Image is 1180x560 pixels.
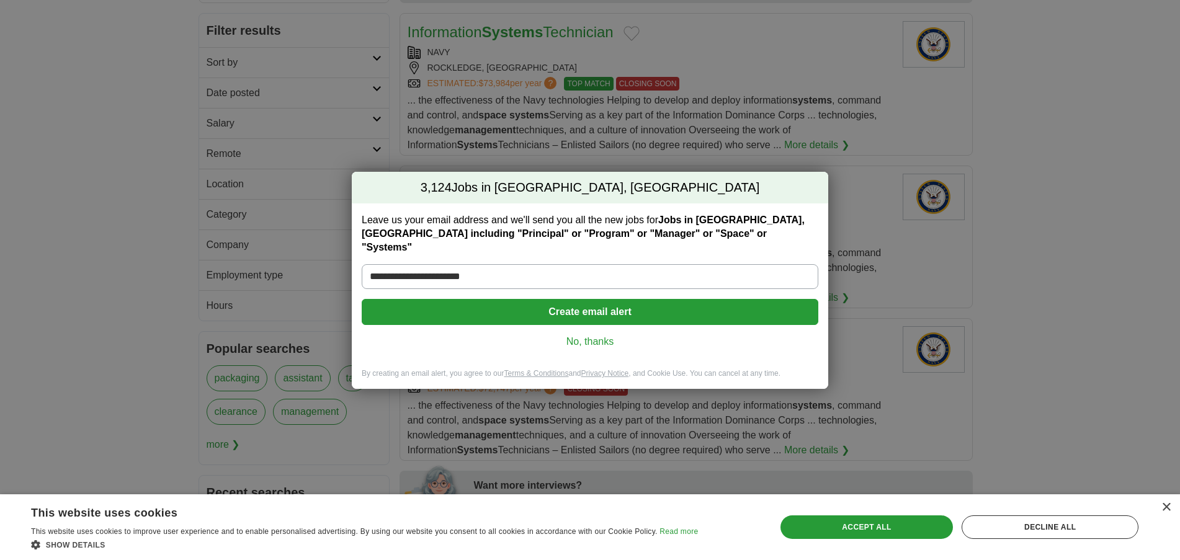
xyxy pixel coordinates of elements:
[46,541,105,549] span: Show details
[352,172,828,204] h2: Jobs in [GEOGRAPHIC_DATA], [GEOGRAPHIC_DATA]
[362,213,818,254] label: Leave us your email address and we'll send you all the new jobs for
[780,515,954,539] div: Accept all
[1161,503,1171,512] div: Close
[352,368,828,389] div: By creating an email alert, you agree to our and , and Cookie Use. You can cancel at any time.
[362,215,805,252] strong: Jobs in [GEOGRAPHIC_DATA], [GEOGRAPHIC_DATA] including "Principal" or "Program" or "Manager" or "...
[962,515,1138,539] div: Decline all
[31,527,658,536] span: This website uses cookies to improve user experience and to enable personalised advertising. By u...
[659,527,698,536] a: Read more, opens a new window
[31,502,667,520] div: This website uses cookies
[504,369,568,378] a: Terms & Conditions
[581,369,629,378] a: Privacy Notice
[362,299,818,325] button: Create email alert
[372,335,808,349] a: No, thanks
[421,179,452,197] span: 3,124
[31,538,698,551] div: Show details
